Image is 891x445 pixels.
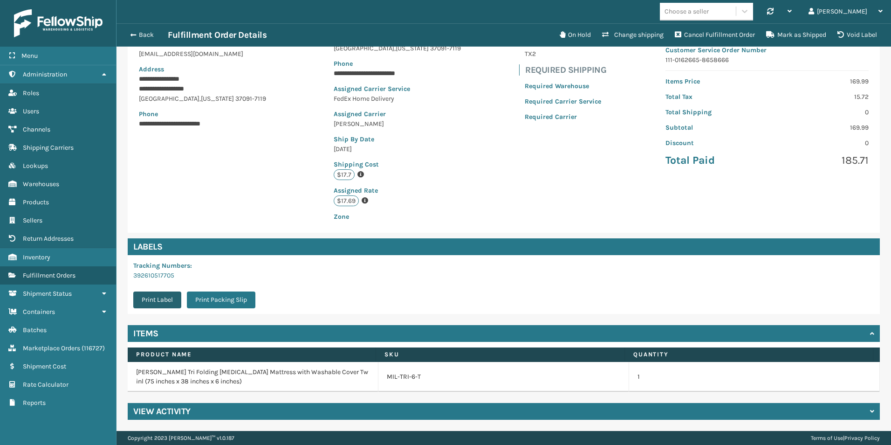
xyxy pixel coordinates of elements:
[773,92,869,102] p: 15.72
[334,169,355,180] p: $17.7
[665,92,761,102] p: Total Tax
[23,180,59,188] span: Warehouses
[761,26,832,44] button: Mark as Shipped
[168,29,267,41] h3: Fulfillment Order Details
[334,44,394,52] span: [GEOGRAPHIC_DATA]
[554,26,596,44] button: On Hold
[665,107,761,117] p: Total Shipping
[136,350,367,359] label: Product Name
[23,162,48,170] span: Lookups
[23,216,42,224] span: Sellers
[139,95,199,103] span: [GEOGRAPHIC_DATA]
[602,31,609,38] i: Change shipping
[133,406,191,417] h4: View Activity
[773,123,869,132] p: 169.99
[837,31,844,38] i: VOIDLABEL
[766,31,774,38] i: Mark as Shipped
[187,292,255,308] button: Print Packing Slip
[633,350,864,359] label: Quantity
[23,362,66,370] span: Shipment Cost
[23,271,75,279] span: Fulfillment Orders
[23,381,69,389] span: Rate Calculator
[23,235,74,243] span: Return Addresses
[334,144,461,154] p: [DATE]
[23,144,74,152] span: Shipping Carriers
[133,271,174,279] a: 392610517705
[23,308,55,316] span: Containers
[675,31,681,38] i: Cancel Fulfillment Order
[82,344,105,352] span: ( 116727 )
[334,109,461,119] p: Assigned Carrier
[394,44,396,52] span: ,
[23,290,72,298] span: Shipment Status
[199,95,201,103] span: ,
[525,64,607,76] h4: Required Shipping
[811,435,843,441] a: Terms of Use
[665,153,761,167] p: Total Paid
[396,44,429,52] span: [US_STATE]
[128,238,880,255] h4: Labels
[201,95,234,103] span: [US_STATE]
[23,253,50,261] span: Inventory
[665,76,761,86] p: Items Price
[334,186,461,195] p: Assigned Rate
[773,107,869,117] p: 0
[139,49,269,59] p: [EMAIL_ADDRESS][DOMAIN_NAME]
[334,59,461,69] p: Phone
[560,31,565,38] i: On Hold
[235,95,266,103] span: 37091-7119
[334,195,359,206] p: $17.69
[525,81,601,91] p: Required Warehouse
[665,55,869,65] p: 111-0162665-8658666
[334,84,461,94] p: Assigned Carrier Service
[128,431,234,445] p: Copyright 2023 [PERSON_NAME]™ v 1.0.187
[125,31,168,39] button: Back
[23,89,39,97] span: Roles
[14,9,103,37] img: logo
[23,70,67,78] span: Administration
[811,431,880,445] div: |
[525,112,601,122] p: Required Carrier
[844,435,880,441] a: Privacy Policy
[773,138,869,148] p: 0
[139,109,269,119] p: Phone
[334,94,461,104] p: FedEx Home Delivery
[665,45,869,55] p: Customer Service Order Number
[334,119,461,129] p: [PERSON_NAME]
[23,107,39,115] span: Users
[665,123,761,132] p: Subtotal
[334,134,461,144] p: Ship By Date
[23,344,80,352] span: Marketplace Orders
[665,7,709,16] div: Choose a seller
[665,138,761,148] p: Discount
[23,125,50,133] span: Channels
[23,326,47,334] span: Batches
[384,350,616,359] label: SKU
[23,399,46,407] span: Reports
[334,212,461,222] p: Zone
[133,328,158,339] h4: Items
[334,160,461,169] p: Shipping Cost
[773,76,869,86] p: 169.99
[128,362,378,392] td: [PERSON_NAME] Tri Folding [MEDICAL_DATA] Mattress with Washable Cover Twinl (75 inches x 38 inche...
[133,262,192,270] span: Tracking Numbers :
[139,65,164,73] span: Address
[832,26,883,44] button: Void Label
[525,97,601,106] p: Required Carrier Service
[21,52,38,60] span: Menu
[669,26,761,44] button: Cancel Fulfillment Order
[23,198,49,206] span: Products
[133,292,181,308] button: Print Label
[387,372,421,382] a: MIL-TRI-6-T
[773,153,869,167] p: 185.71
[596,26,669,44] button: Change shipping
[629,362,880,392] td: 1
[525,49,601,59] p: TX2
[430,44,461,52] span: 37091-7119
